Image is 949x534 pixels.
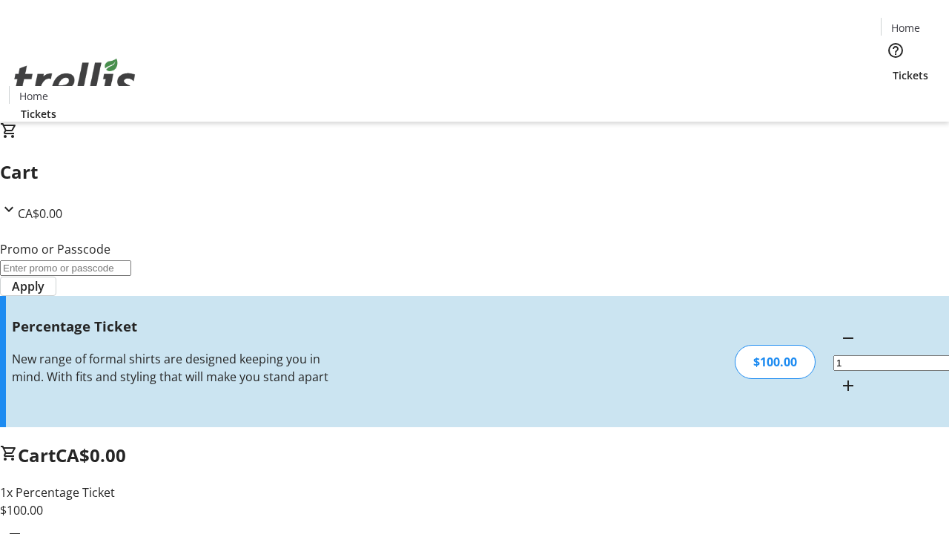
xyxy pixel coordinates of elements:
span: Home [19,88,48,104]
a: Tickets [9,106,68,122]
a: Home [882,20,929,36]
a: Tickets [881,67,940,83]
img: Orient E2E Organization Za7lVJvr3L's Logo [9,42,141,116]
button: Help [881,36,910,65]
button: Decrement by one [833,323,863,353]
span: Tickets [21,106,56,122]
span: CA$0.00 [18,205,62,222]
span: Home [891,20,920,36]
button: Cart [881,83,910,113]
span: Apply [12,277,44,295]
span: CA$0.00 [56,443,126,467]
h3: Percentage Ticket [12,316,336,337]
span: Tickets [893,67,928,83]
div: $100.00 [735,345,816,379]
a: Home [10,88,57,104]
div: New range of formal shirts are designed keeping you in mind. With fits and styling that will make... [12,350,336,386]
button: Increment by one [833,371,863,400]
